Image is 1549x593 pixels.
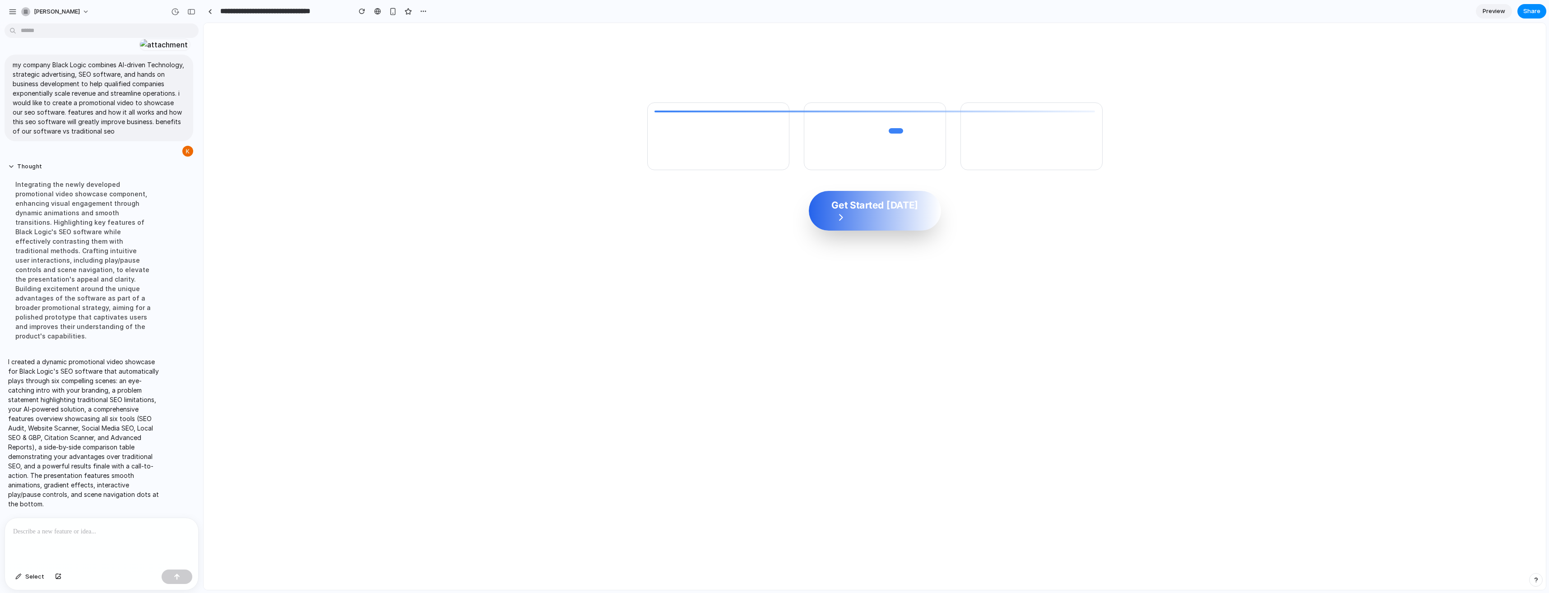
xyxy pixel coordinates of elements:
[1523,7,1540,16] span: Share
[444,42,899,58] p: Optimize. Scale. Dominate.
[676,105,682,111] button: Black Logic vs Traditional SEO
[13,60,185,136] p: my company Black Logic combines AI-driven Technology, strategic advertising, SEO software, and ha...
[615,120,728,132] p: Directories Scanned
[18,5,94,19] button: [PERSON_NAME]
[772,120,884,132] p: AI-Powered
[1517,4,1546,19] button: Share
[667,105,672,111] button: Complete SEO Suite
[459,120,571,132] p: Faster Audits
[649,105,654,111] button: Traditional SEO is Broken
[866,99,891,116] div: 6 / 6
[8,357,159,509] p: I created a dynamic promotional video showcase for Black Logic's SEO software that automatically ...
[685,105,700,111] button: Drive Exponential Revenue Growth
[1483,7,1505,16] span: Preview
[658,105,663,111] button: Introducing Our AI-Powered SEO Platform
[25,572,44,581] span: Select
[11,570,49,584] button: Select
[34,7,80,16] span: [PERSON_NAME]
[605,168,737,208] button: Get Started [DATE]
[1476,4,1512,19] a: Preview
[8,174,159,346] div: Integrating the newly developed promotional video showcase component, enhancing visual engagement...
[640,105,645,111] button: Black Logic SEO Software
